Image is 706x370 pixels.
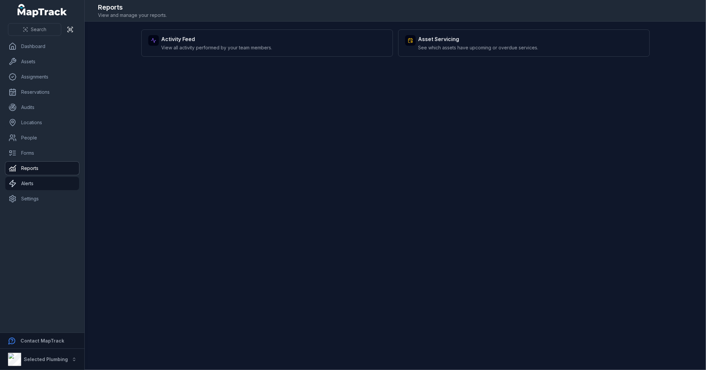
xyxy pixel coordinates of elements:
strong: Selected Plumbing [24,356,68,362]
a: Assignments [5,70,79,83]
button: Search [8,23,61,36]
span: View all activity performed by your team members. [162,44,272,51]
a: Forms [5,146,79,160]
a: Settings [5,192,79,205]
a: Assets [5,55,79,68]
a: Reports [5,162,79,175]
a: Activity FeedView all activity performed by your team members. [141,29,393,57]
a: Reservations [5,85,79,99]
a: Audits [5,101,79,114]
span: View and manage your reports. [98,12,167,19]
a: Locations [5,116,79,129]
a: Alerts [5,177,79,190]
strong: Asset Servicing [418,35,539,43]
strong: Contact MapTrack [21,338,64,344]
strong: Activity Feed [162,35,272,43]
span: See which assets have upcoming or overdue services. [418,44,539,51]
a: MapTrack [18,4,67,17]
h2: Reports [98,3,167,12]
a: Dashboard [5,40,79,53]
a: Asset ServicingSee which assets have upcoming or overdue services. [398,29,650,57]
a: People [5,131,79,144]
span: Search [31,26,46,33]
